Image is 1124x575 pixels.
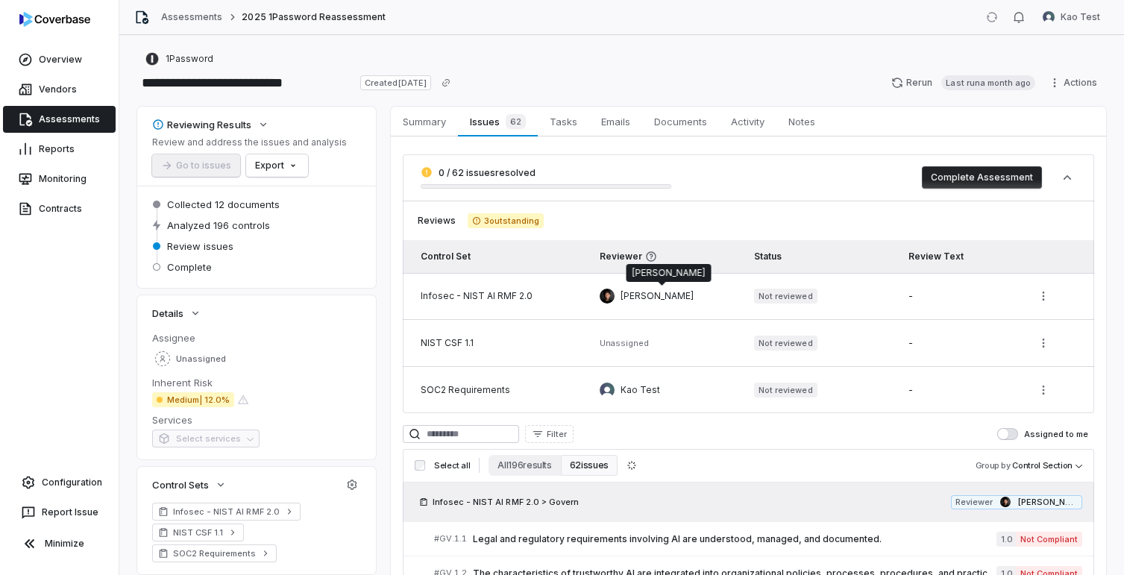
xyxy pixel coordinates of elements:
[600,289,615,304] img: Clarence Chio avatar
[473,533,996,545] span: Legal and regulatory requirements involving AI are understood, managed, and documented.
[433,69,459,96] button: Copy link
[544,112,583,131] span: Tasks
[955,497,993,508] span: Reviewer
[152,478,209,491] span: Control Sets
[148,111,274,138] button: Reviewing Results
[600,338,649,348] span: Unassigned
[6,499,113,526] button: Report Issue
[908,251,964,262] span: Review Text
[976,460,1011,471] span: Group by
[997,428,1018,440] button: Assigned to me
[621,290,694,302] span: [PERSON_NAME]
[140,45,218,72] button: https://1password.com/1Password
[152,331,361,345] dt: Assignee
[547,429,567,440] span: Filter
[782,112,821,131] span: Notes
[167,198,280,211] span: Collected 12 documents
[3,136,116,163] a: Reports
[908,290,1008,302] div: -
[754,289,817,304] span: Not reviewed
[152,136,347,148] p: Review and address the issues and analysis
[997,428,1088,440] label: Assigned to me
[600,383,615,398] img: Kao Test avatar
[489,455,560,476] button: All 196 results
[173,506,280,518] span: Infosec - NIST AI RMF 2.0
[1043,11,1055,23] img: Kao Test avatar
[152,118,251,131] div: Reviewing Results
[561,455,618,476] button: 62 issues
[600,251,730,263] span: Reviewer
[152,376,361,389] dt: Inherent Risk
[621,384,660,396] span: Kao Test
[433,496,579,508] span: Infosec - NIST AI RMF 2.0 > Govern
[908,384,1008,396] div: -
[19,12,90,27] img: logo-D7KZi-bG.svg
[152,392,234,407] span: Medium | 12.0%
[632,267,706,279] div: [PERSON_NAME]
[167,219,270,232] span: Analyzed 196 controls
[434,522,1082,556] a: #GV.1.1Legal and regulatory requirements involving AI are understood, managed, and documented.1.0...
[152,544,277,562] a: SOC2 Requirements
[3,195,116,222] a: Contracts
[176,354,226,365] span: Unassigned
[152,307,183,320] span: Details
[418,215,456,227] span: Reviews
[941,75,1035,90] span: Last run a month ago
[166,53,213,65] span: 1Password
[421,384,576,396] div: SOC2 Requirements
[3,166,116,192] a: Monitoring
[648,112,713,131] span: Documents
[3,46,116,73] a: Overview
[434,533,467,544] span: # GV.1.1
[725,112,770,131] span: Activity
[506,114,526,129] span: 62
[595,112,636,131] span: Emails
[360,75,430,90] span: Created [DATE]
[421,290,576,302] div: Infosec - NIST AI RMF 2.0
[464,111,531,132] span: Issues
[525,425,574,443] button: Filter
[397,112,452,131] span: Summary
[908,337,1008,349] div: -
[167,260,212,274] span: Complete
[3,106,116,133] a: Assessments
[434,460,470,471] span: Select all
[754,383,817,398] span: Not reviewed
[152,503,301,521] a: Infosec - NIST AI RMF 2.0
[152,413,361,427] dt: Services
[246,154,308,177] button: Export
[173,527,223,538] span: NIST CSF 1.1
[421,251,471,262] span: Control Set
[1016,532,1082,547] span: Not Compliant
[6,529,113,559] button: Minimize
[167,239,233,253] span: Review issues
[421,337,576,349] div: NIST CSF 1.1
[242,11,386,23] span: 2025 1Password Reassessment
[1034,6,1109,28] button: Kao Test avatarKao Test
[152,524,244,541] a: NIST CSF 1.1
[922,166,1042,189] button: Complete Assessment
[161,11,222,23] a: Assessments
[3,76,116,103] a: Vendors
[6,469,113,496] a: Configuration
[468,213,544,228] span: 3 outstanding
[1044,72,1106,94] button: Actions
[1018,497,1078,508] span: [PERSON_NAME]
[173,547,256,559] span: SOC2 Requirements
[148,471,231,498] button: Control Sets
[754,251,782,262] span: Status
[882,72,1044,94] button: RerunLast runa month ago
[148,300,206,327] button: Details
[996,532,1016,547] span: 1.0
[439,167,536,178] span: 0 / 62 issues resolved
[1061,11,1100,23] span: Kao Test
[754,336,817,351] span: Not reviewed
[1000,497,1011,507] img: Clarence Chio avatar
[415,460,425,471] input: Select all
